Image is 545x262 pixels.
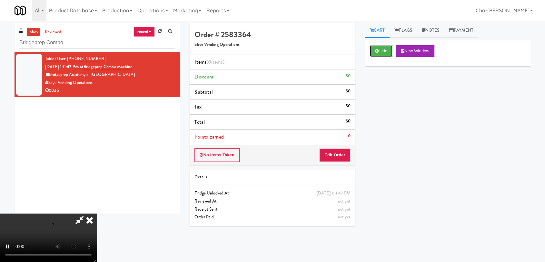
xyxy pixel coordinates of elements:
div: Fridge Unlocked At [194,189,350,197]
div: Receipt Sent [194,205,350,214]
a: inbox [27,28,40,36]
div: Details [194,173,350,181]
span: not yet [338,214,351,220]
span: (0 ) [206,58,224,66]
button: New Window [396,45,434,57]
h5: Skye Vending Operations [194,42,350,47]
div: $0 [345,72,350,80]
span: not yet [338,206,351,212]
a: Cart [365,23,390,38]
span: Discount [194,73,214,80]
div: Bridgeprep Academy of [GEOGRAPHIC_DATA] [45,71,175,79]
span: Points Earned [194,133,223,141]
span: · [PHONE_NUMBER] [65,56,105,62]
div: $0 [345,102,350,110]
img: Micromart [15,5,26,16]
span: Total [194,118,205,126]
button: Hide [370,45,392,57]
button: No Items Taken [194,148,240,162]
a: Bridgeprep Combo Machine [84,64,132,70]
a: recent [134,26,155,37]
div: [DATE] 1:11:47 PM [317,189,351,197]
span: not yet [338,198,351,204]
a: Notes [417,23,444,38]
button: Edit Order [319,148,351,162]
span: Items [194,58,224,66]
div: Order Paid [194,213,350,221]
span: Subtotal [194,88,213,96]
h4: Order # 2583364 [194,30,350,39]
a: Tablet User· [PHONE_NUMBER] [45,56,105,62]
a: reviewed [43,28,63,36]
input: Search vision orders [19,37,175,49]
div: Reviewed At [194,197,350,205]
a: Payment [444,23,478,38]
span: Tax [194,103,201,110]
span: [DATE] 1:11:47 PM at [45,64,84,70]
div: 0 [348,132,351,140]
div: 00:15 [45,87,175,95]
div: $0 [345,87,350,95]
ng-pluralize: items [211,58,223,66]
li: Tablet User· [PHONE_NUMBER][DATE] 1:11:47 PM atBridgeprep Combo MachineBridgeprep Academy of [GEO... [15,52,180,97]
a: Flags [390,23,417,38]
div: Skye Vending Operations [45,79,175,87]
div: $0 [345,117,350,125]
